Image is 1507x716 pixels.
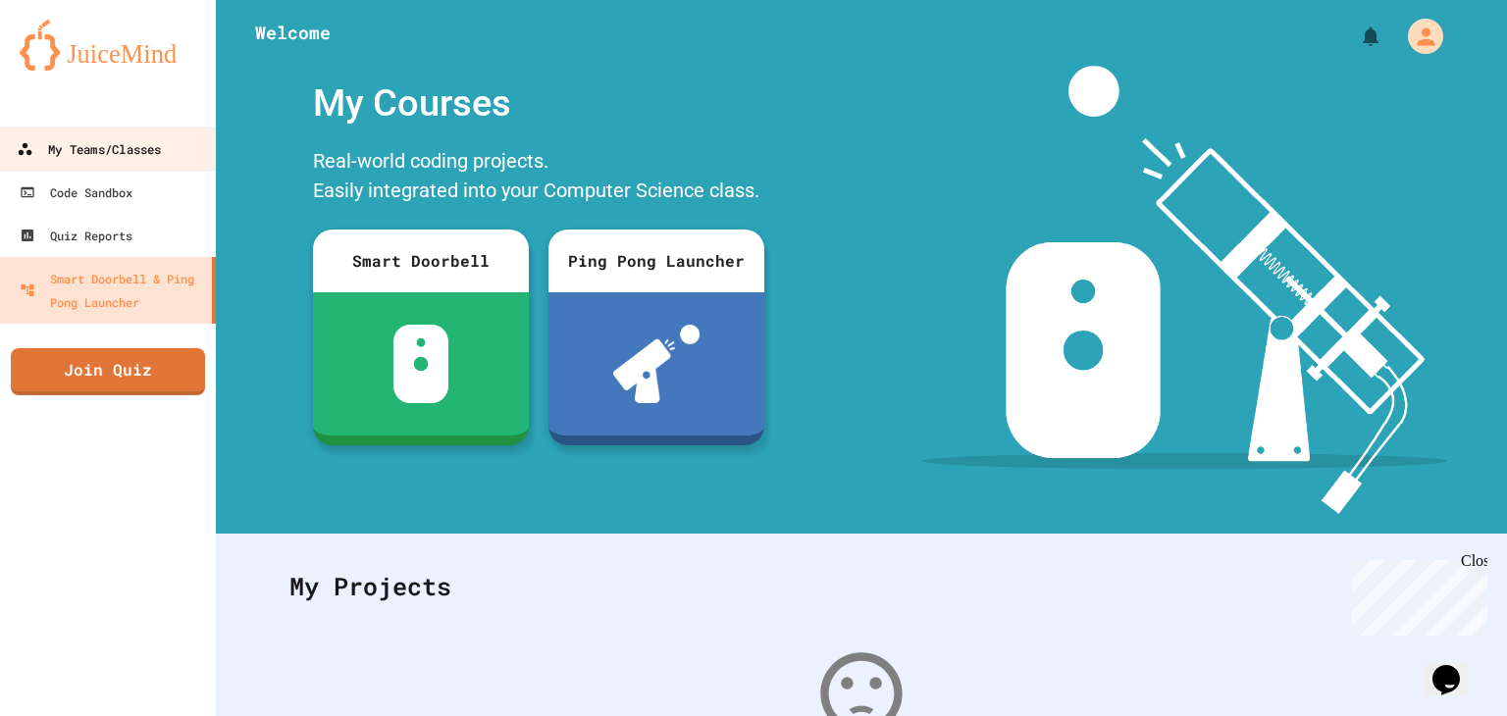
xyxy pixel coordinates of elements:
div: Real-world coding projects. Easily integrated into your Computer Science class. [303,141,774,215]
iframe: chat widget [1425,638,1487,696]
div: Smart Doorbell [313,230,529,292]
div: My Teams/Classes [17,137,161,162]
img: logo-orange.svg [20,20,196,71]
img: sdb-white.svg [393,325,449,403]
div: My Account [1387,14,1448,59]
div: My Projects [270,548,1453,625]
div: Ping Pong Launcher [548,230,764,292]
div: Code Sandbox [20,180,132,204]
div: Chat with us now!Close [8,8,135,125]
img: ppl-with-ball.png [613,325,701,403]
iframe: chat widget [1344,552,1487,636]
div: My Notifications [1323,20,1387,53]
div: Quiz Reports [20,224,132,247]
div: My Courses [303,66,774,141]
div: Smart Doorbell & Ping Pong Launcher [20,267,204,314]
img: banner-image-my-projects.png [921,66,1447,514]
a: Join Quiz [11,348,205,395]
